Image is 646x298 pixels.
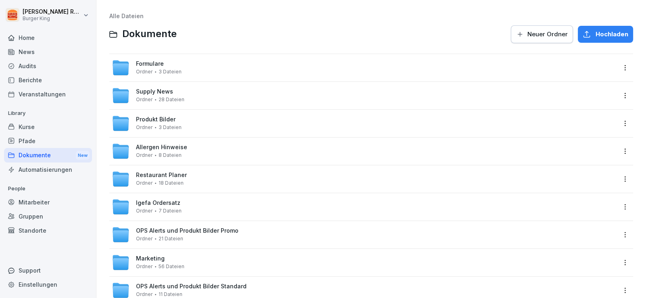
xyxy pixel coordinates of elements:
[4,59,92,73] a: Audits
[4,195,92,209] a: Mitarbeiter
[159,152,182,158] span: 8 Dateien
[136,227,238,234] span: OPS Alerts und Produkt Bilder Promo
[4,73,92,87] a: Berichte
[112,87,616,104] a: Supply NewsOrdner28 Dateien
[122,28,177,40] span: Dokumente
[4,120,92,134] a: Kurse
[136,283,247,290] span: OPS Alerts und Produkt Bilder Standard
[112,142,616,160] a: Allergen HinweiseOrdner8 Dateien
[136,97,153,102] span: Ordner
[596,30,628,39] span: Hochladen
[159,236,183,242] span: 21 Dateien
[136,264,153,269] span: Ordner
[136,69,153,75] span: Ordner
[23,8,82,15] p: [PERSON_NAME] Rohrich
[159,180,184,186] span: 18 Dateien
[4,45,92,59] a: News
[4,263,92,277] div: Support
[136,255,165,262] span: Marketing
[112,59,616,77] a: FormulareOrdner3 Dateien
[4,87,92,101] a: Veranstaltungen
[578,26,633,43] button: Hochladen
[4,134,92,148] a: Pfade
[112,254,616,271] a: MarketingOrdner56 Dateien
[159,69,182,75] span: 3 Dateien
[136,172,187,179] span: Restaurant Planer
[136,292,153,297] span: Ordner
[4,163,92,177] a: Automatisierungen
[4,31,92,45] a: Home
[159,208,182,214] span: 7 Dateien
[527,30,568,39] span: Neuer Ordner
[136,116,176,123] span: Produkt Bilder
[136,200,180,206] span: Igefa Ordersatz
[159,97,184,102] span: 28 Dateien
[112,226,616,244] a: OPS Alerts und Produkt Bilder PromoOrdner21 Dateien
[109,13,144,19] a: Alle Dateien
[4,209,92,223] a: Gruppen
[159,292,182,297] span: 11 Dateien
[136,125,153,130] span: Ordner
[159,264,184,269] span: 56 Dateien
[112,170,616,188] a: Restaurant PlanerOrdner18 Dateien
[136,180,153,186] span: Ordner
[4,148,92,163] div: Dokumente
[4,223,92,238] a: Standorte
[136,208,153,214] span: Ordner
[4,277,92,292] a: Einstellungen
[23,16,82,21] p: Burger King
[4,148,92,163] a: DokumenteNew
[4,182,92,195] p: People
[4,107,92,120] p: Library
[511,25,573,43] button: Neuer Ordner
[136,236,153,242] span: Ordner
[76,151,90,160] div: New
[112,198,616,216] a: Igefa OrdersatzOrdner7 Dateien
[136,60,164,67] span: Formulare
[136,152,153,158] span: Ordner
[112,115,616,132] a: Produkt BilderOrdner3 Dateien
[159,125,182,130] span: 3 Dateien
[136,144,187,151] span: Allergen Hinweise
[136,88,173,95] span: Supply News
